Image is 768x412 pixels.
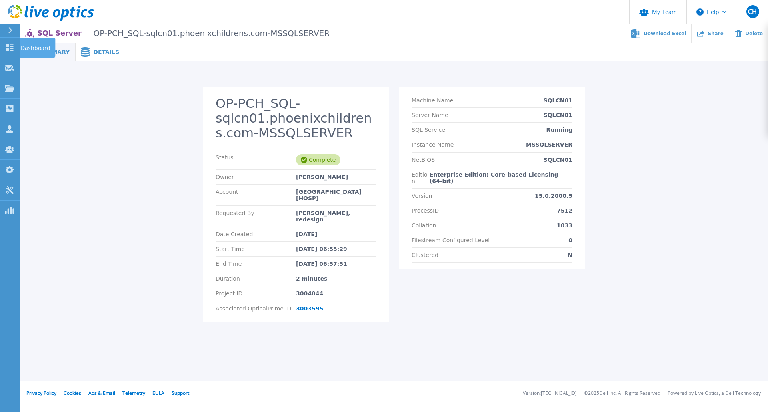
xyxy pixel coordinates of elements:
h2: OP-PCH_SQL-sqlcn01.phoenixchildrens.com-MSSQLSERVER [216,96,376,140]
p: Enterprise Edition: Core-based Licensing (64-bit) [430,171,572,184]
p: NetBIOS [412,157,435,163]
a: Cookies [64,390,81,396]
p: Owner [216,174,296,180]
p: Project ID [216,290,296,297]
p: ProcessID [412,207,439,214]
span: Details [93,49,119,55]
p: Server Name [412,112,448,118]
div: Complete [296,154,340,165]
div: 2 minutes [296,275,376,282]
div: [DATE] 06:57:51 [296,261,376,267]
p: Filestream Configured Level [412,237,490,243]
p: Machine Name [412,97,453,103]
span: OP-PCH_SQL-sqlcn01.phoenixchildrens.com-MSSQLSERVER [88,29,330,38]
div: [GEOGRAPHIC_DATA] [HOSP] [296,189,376,201]
p: 1033 [557,222,572,229]
p: 0 [568,237,572,243]
a: EULA [152,390,164,396]
a: Ads & Email [88,390,115,396]
div: [PERSON_NAME] [296,174,376,180]
p: Duration [216,275,296,282]
p: Collation [412,222,436,229]
p: Running [546,127,572,133]
p: Account [216,189,296,201]
p: End Time [216,261,296,267]
p: SQLCN01 [544,112,572,118]
p: Requested By [216,210,296,223]
div: [DATE] [296,231,376,237]
p: Associated OpticalPrime ID [216,305,296,312]
span: Share [708,31,723,36]
div: 3004044 [296,290,376,297]
a: Support [172,390,189,396]
p: 15.0.2000.5 [535,193,572,199]
div: [PERSON_NAME], redesign [296,210,376,223]
p: Clustered [412,252,438,258]
li: Version: [TECHNICAL_ID] [523,391,577,396]
div: [DATE] 06:55:29 [296,246,376,252]
li: Powered by Live Optics, a Dell Technology [668,391,761,396]
p: Version [412,193,432,199]
span: Delete [745,31,763,36]
p: 7512 [557,207,572,214]
p: N [568,252,572,258]
a: 3003595 [296,305,323,312]
p: MSSQLSERVER [526,141,572,148]
li: © 2025 Dell Inc. All Rights Reserved [584,391,660,396]
p: SQL Server [37,29,330,38]
span: CH [748,8,757,15]
p: SQL Service [412,127,445,133]
p: Start Time [216,246,296,252]
p: Instance Name [412,141,454,148]
a: Telemetry [122,390,145,396]
p: Dashboard [21,38,50,58]
a: Privacy Policy [26,390,56,396]
p: Edition [412,171,430,184]
p: SQLCN01 [544,157,572,163]
span: Download Excel [644,31,686,36]
p: SQLCN01 [544,97,572,103]
p: Date Created [216,231,296,237]
p: Status [216,154,296,165]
